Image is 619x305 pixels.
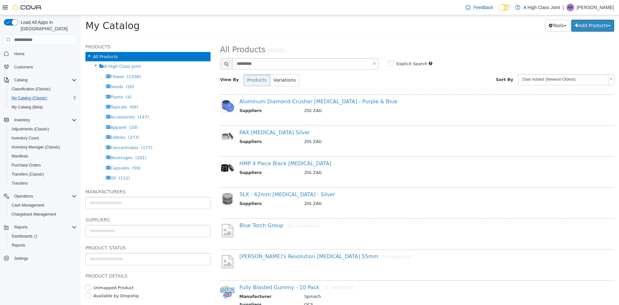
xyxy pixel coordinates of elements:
[159,123,219,131] th: Suppliers
[12,254,77,262] span: Settings
[14,256,28,261] span: Settings
[49,89,58,94] span: (69)
[30,110,46,115] span: Apparel
[12,63,35,71] a: Customers
[140,177,154,191] img: 150
[14,51,25,56] span: Home
[159,145,251,151] a: HMP 4 Piece Black [MEDICAL_DATA]
[5,28,130,36] h5: Products
[159,269,273,275] a: Fully Blasted Gummy - 10 Pack[3 variations]
[9,161,77,169] span: Purchase Orders
[159,207,239,213] a: Blue Torch Group[11 variations]
[140,208,154,223] img: missing-image.png
[49,110,57,115] span: (20)
[30,69,42,74] span: Seeds
[1,254,79,263] button: Settings
[140,84,154,98] img: 150
[6,241,79,250] button: Reports
[30,79,43,84] span: Plants
[6,210,79,219] button: Chargeback Management
[14,194,33,199] span: Operations
[14,117,30,123] span: Inventory
[12,50,27,58] a: Home
[12,192,77,200] span: Operations
[9,143,77,151] span: Inventory Manager (Classic)
[1,76,79,85] button: Catalog
[463,1,496,14] a: Feedback
[1,62,79,72] button: Customers
[12,76,30,84] button: Catalog
[9,179,30,187] a: Transfers
[159,278,219,286] th: Manufacturer
[12,163,41,168] span: Purchase Orders
[5,173,130,180] h5: Manufacturers
[9,103,45,111] a: My Catalog (Beta)
[14,65,33,70] span: Customers
[9,241,77,249] span: Reports
[30,99,54,104] span: Accessories
[12,145,60,150] span: Inventory Manager (Classic)
[24,49,60,54] span: A High Class Joint
[9,179,77,187] span: Transfers
[9,201,47,209] a: Cash Management
[140,146,154,159] img: 150
[12,86,51,92] span: Classification (Classic)
[12,136,39,141] span: Inventory Count
[159,92,219,100] th: Suppliers
[6,201,79,210] button: Cash Management
[12,181,28,186] span: Transfers
[563,4,564,11] p: |
[219,278,519,286] td: Spinach
[140,62,158,67] span: View By
[302,239,331,244] small: [2 variations]
[207,208,239,213] small: [11 variations]
[438,59,525,69] span: Date Added (Newest-Oldest)
[45,79,51,84] span: (4)
[47,120,59,125] span: (273)
[46,59,60,64] span: (1208)
[9,210,77,218] span: Chargeback Management
[12,234,37,239] span: Dashboards
[9,170,46,178] a: Transfers (Classic)
[12,243,25,248] span: Reports
[159,114,230,120] a: PAX [MEDICAL_DATA] Silver
[12,223,77,231] span: Reports
[473,4,493,11] span: Feedback
[18,19,77,32] span: Load All Apps in [GEOGRAPHIC_DATA]
[219,123,519,131] td: ZIG ZAG
[30,120,45,125] span: Edibles
[1,49,79,58] button: Home
[9,85,77,93] span: Classification (Classic)
[9,152,31,160] a: Manifests
[577,4,614,11] p: [PERSON_NAME]
[1,192,79,201] button: Operations
[12,192,36,200] button: Operations
[30,59,44,64] span: Flower
[9,94,77,102] span: My Catalog (Classic)
[6,152,79,161] button: Manifests
[12,116,33,124] button: Inventory
[9,143,63,151] a: Inventory Manager (Classic)
[12,172,44,177] span: Transfers (Classic)
[11,278,58,284] label: Available by Dropship
[5,257,130,265] h5: Product Details
[11,269,53,276] label: Unmapped Product
[6,143,79,152] button: Inventory Manager (Classic)
[13,4,42,11] img: Cova
[159,238,331,244] a: [PERSON_NAME]'s Revolution [MEDICAL_DATA] 55mm[2 variations]
[6,94,79,103] button: My Catalog (Classic)
[9,94,50,102] a: My Catalog (Classic)
[437,59,534,70] a: Date Added (Newest-Oldest)
[12,116,77,124] span: Inventory
[14,77,27,83] span: Catalog
[12,49,77,57] span: Home
[140,30,185,39] span: All Products
[12,203,44,208] span: Cash Management
[6,134,79,143] button: Inventory Count
[6,85,79,94] button: Classification (Classic)
[4,46,77,280] nav: Complex example
[159,185,219,193] th: Suppliers
[1,116,79,125] button: Inventory
[159,286,219,294] th: Suppliers
[9,241,28,249] a: Reports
